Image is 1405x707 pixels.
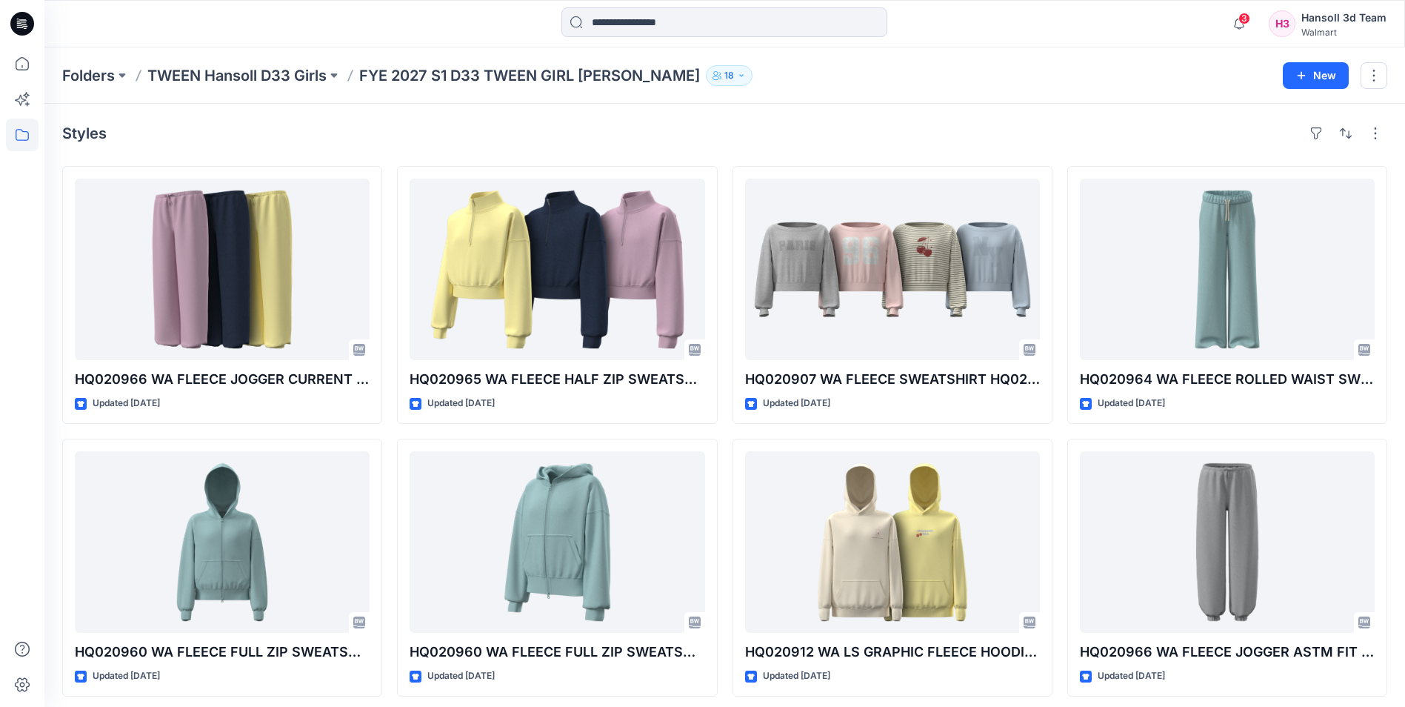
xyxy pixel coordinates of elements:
a: HQ020907 WA FLEECE SWEATSHIRT HQ020907 ASTM FIT L(10/12) [745,179,1040,360]
span: 3 [1238,13,1250,24]
p: HQ020966 WA FLEECE JOGGER ASTM FIT L(10/12) [1080,642,1375,663]
a: HQ020960 WA FLEECE FULL ZIP SWEATSHIRT CURRENT FIT M(7/8) [410,451,704,633]
p: Updated [DATE] [93,396,160,411]
a: HQ020912 WA LS GRAPHIC FLEECE HOODIE ASTM FIT L(10/12) [745,451,1040,633]
p: HQ020960 WA FLEECE FULL ZIP SWEATSHIRT CURRENT FIT M(7/8) [410,642,704,663]
a: HQ020966 WA FLEECE JOGGER ASTM FIT L(10/12) [1080,451,1375,633]
div: Hansoll 3d Team [1301,9,1386,27]
p: Updated [DATE] [763,396,830,411]
button: New [1283,62,1349,89]
p: Updated [DATE] [427,668,495,684]
button: 18 [706,65,752,86]
a: TWEEN Hansoll D33 Girls [147,65,327,86]
p: HQ020912 WA LS GRAPHIC FLEECE HOODIE ASTM FIT L(10/12) [745,642,1040,663]
p: Updated [DATE] [1098,668,1165,684]
p: 18 [724,67,734,84]
p: HQ020907 WA FLEECE SWEATSHIRT HQ020907 ASTM FIT L(10/12) [745,369,1040,390]
div: H3 [1269,10,1295,37]
h4: Styles [62,125,107,142]
p: Updated [DATE] [1098,396,1165,411]
p: Updated [DATE] [427,396,495,411]
p: HQ020964 WA FLEECE ROLLED WAIST SWEATPANT ASTM FIT L(10/12) [1080,369,1375,390]
p: FYE 2027 S1 D33 TWEEN GIRL [PERSON_NAME] [359,65,700,86]
a: HQ020965 WA FLEECE HALF ZIP SWEATSHIRT CURRENT FIT M [410,179,704,360]
p: HQ020960 WA FLEECE FULL ZIP SWEATSHIRT ASTM FIT L(10/12) [75,642,370,663]
div: Walmart [1301,27,1386,38]
p: Updated [DATE] [763,668,830,684]
a: HQ020964 WA FLEECE ROLLED WAIST SWEATPANT ASTM FIT L(10/12) [1080,179,1375,360]
p: Updated [DATE] [93,668,160,684]
a: HQ020960 WA FLEECE FULL ZIP SWEATSHIRT ASTM FIT L(10/12) [75,451,370,633]
p: HQ020965 WA FLEECE HALF ZIP SWEATSHIRT CURRENT FIT M [410,369,704,390]
a: Folders [62,65,115,86]
a: HQ020966 WA FLEECE JOGGER CURRENT FIT M [75,179,370,360]
p: HQ020966 WA FLEECE JOGGER CURRENT FIT M [75,369,370,390]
